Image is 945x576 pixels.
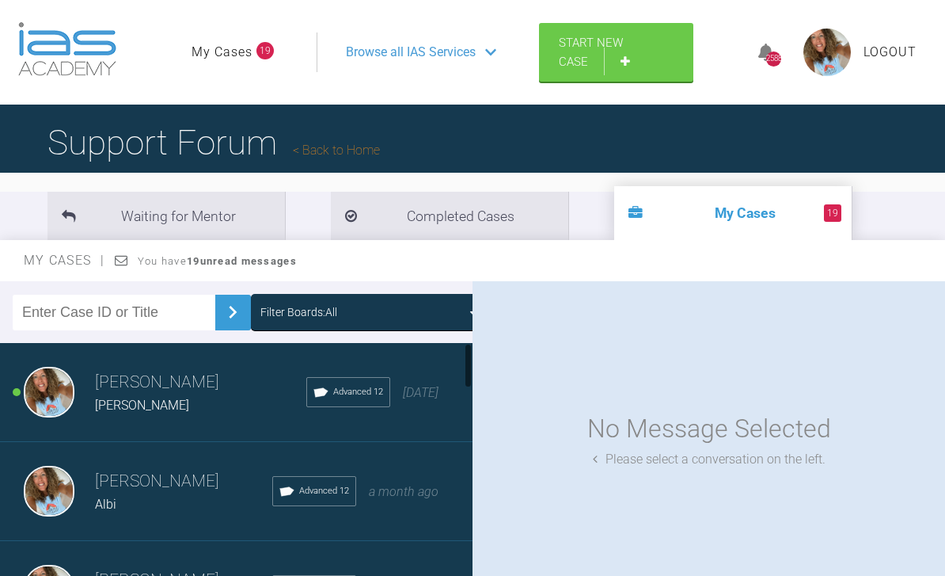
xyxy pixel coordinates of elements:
span: You have [138,255,297,267]
input: Enter Case ID or Title [13,295,215,330]
span: 19 [824,204,841,222]
span: Albi [95,497,116,512]
img: Rebecca Lynne Williams [24,466,74,517]
h3: [PERSON_NAME] [95,369,306,396]
span: 19 [256,42,274,59]
span: [DATE] [403,385,438,400]
div: Please select a conversation on the left. [593,449,825,470]
span: Advanced 12 [333,385,383,399]
li: Waiting for Mentor [47,192,285,240]
div: No Message Selected [587,409,831,449]
strong: 19 unread messages [187,255,297,267]
span: Start New Case [559,36,623,69]
h1: Support Forum [47,115,380,170]
span: Advanced 12 [299,484,349,498]
a: Start New Case [539,23,693,82]
a: Back to Home [293,143,380,158]
li: My Cases [614,186,852,240]
img: logo-light.3e3ef733.png [18,22,116,76]
div: 2588 [766,51,781,67]
h3: [PERSON_NAME] [95,468,272,495]
a: Logout [863,42,917,63]
span: Browse all IAS Services [346,42,476,63]
img: profile.png [803,29,851,76]
li: Completed Cases [331,192,568,240]
img: Rebecca Lynne Williams [24,367,74,418]
span: [PERSON_NAME] [95,398,189,413]
span: My Cases [24,253,105,268]
img: chevronRight.28bd32b0.svg [220,299,245,325]
div: Filter Boards: All [260,303,337,321]
span: a month ago [369,484,438,499]
a: My Cases [192,42,252,63]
